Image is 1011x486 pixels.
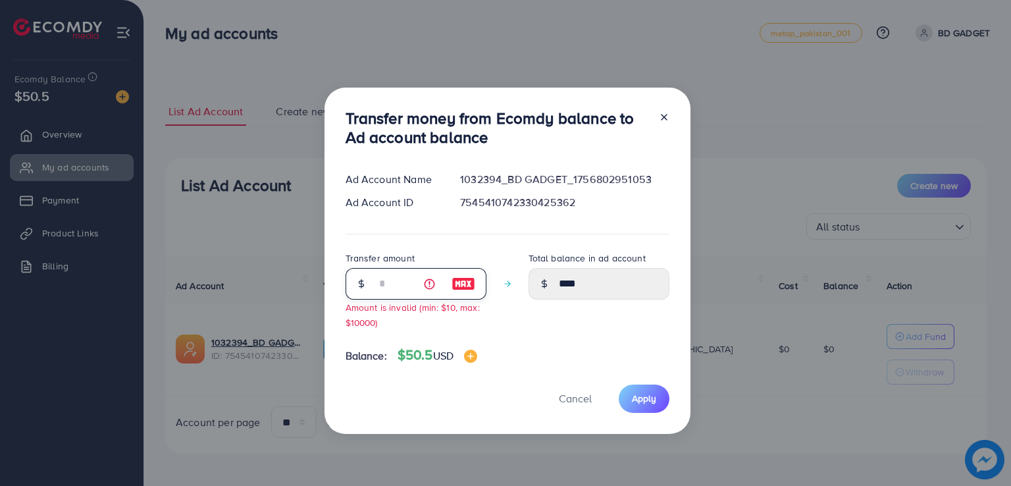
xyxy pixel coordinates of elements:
button: Cancel [542,385,608,413]
div: Ad Account Name [335,172,450,187]
div: 7545410742330425362 [450,195,679,210]
h4: $50.5 [398,347,477,364]
img: image [464,350,477,363]
span: Cancel [559,391,592,406]
h3: Transfer money from Ecomdy balance to Ad account balance [346,109,648,147]
label: Transfer amount [346,252,415,265]
div: Ad Account ID [335,195,450,210]
button: Apply [619,385,669,413]
div: 1032394_BD GADGET_1756802951053 [450,172,679,187]
span: USD [433,348,454,363]
label: Total balance in ad account [529,252,646,265]
span: Balance: [346,348,387,364]
span: Apply [632,392,656,405]
small: Amount is invalid (min: $10, max: $10000) [346,301,480,329]
img: image [452,276,475,292]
